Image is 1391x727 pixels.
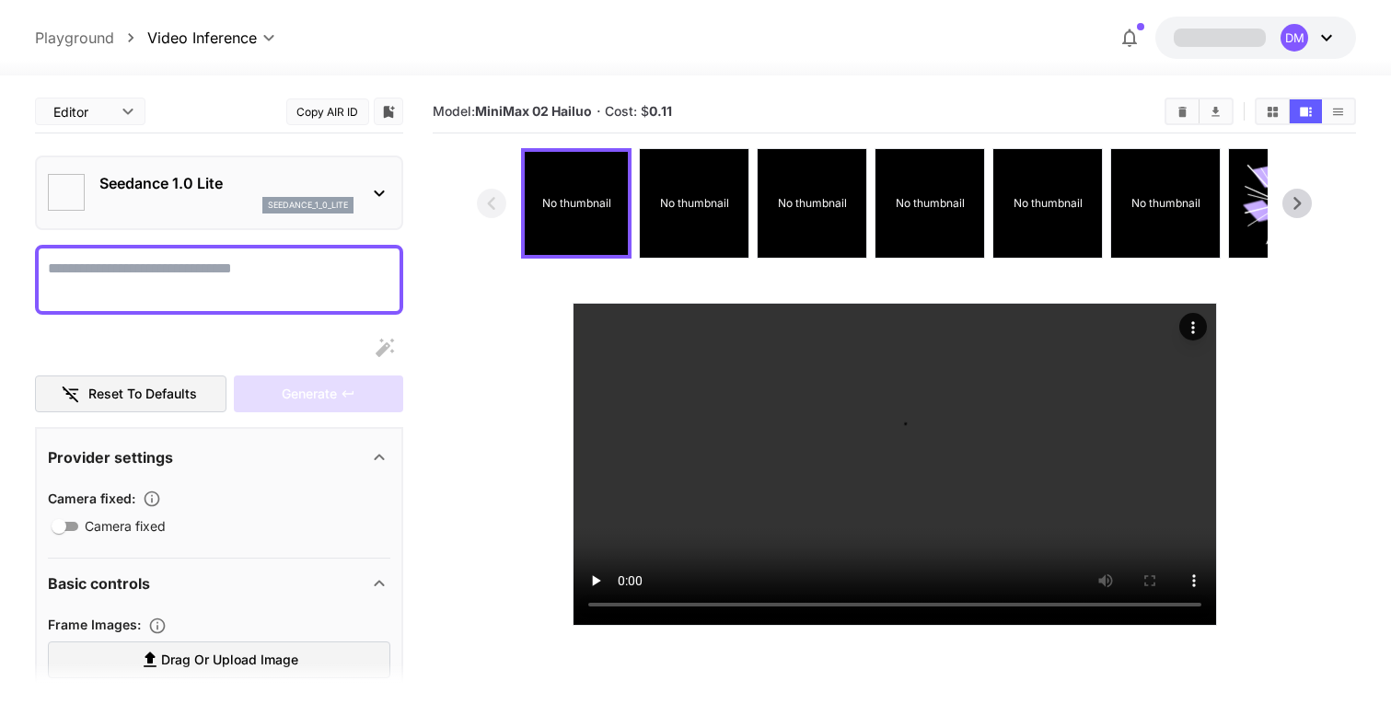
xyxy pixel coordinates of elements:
[286,98,369,125] button: Copy AIR ID
[1179,313,1207,340] div: Actions
[48,165,390,221] div: Seedance 1.0 Liteseedance_1_0_lite
[660,195,729,212] p: No thumbnail
[48,641,390,679] label: Drag or upload image
[85,516,166,536] span: Camera fixed
[48,572,150,594] p: Basic controls
[1281,24,1308,52] div: DM
[1131,195,1200,212] p: No thumbnail
[1322,99,1354,123] button: Show media in list view
[35,27,114,49] a: Playground
[147,27,257,49] span: Video Inference
[1166,99,1199,123] button: Clear All
[48,446,173,468] p: Provider settings
[896,195,965,212] p: No thumbnail
[597,100,601,122] p: ·
[48,617,141,632] span: Frame Images :
[1165,98,1234,125] div: Clear AllDownload All
[1155,17,1356,59] button: DM
[1290,99,1322,123] button: Show media in video view
[161,649,298,672] span: Drag or upload image
[48,561,390,606] div: Basic controls
[1200,99,1232,123] button: Download All
[1255,98,1356,125] div: Show media in grid viewShow media in video viewShow media in list view
[433,103,592,119] span: Model:
[268,199,348,212] p: seedance_1_0_lite
[35,375,226,413] button: Reset to defaults
[605,103,672,119] span: Cost: $
[1257,99,1289,123] button: Show media in grid view
[1014,195,1083,212] p: No thumbnail
[778,195,847,212] p: No thumbnail
[542,195,611,212] p: No thumbnail
[475,103,592,119] b: MiniMax 02 Hailuo
[48,490,135,506] span: Camera fixed :
[53,102,110,121] span: Editor
[141,617,174,635] button: Upload frame images.
[649,103,672,119] b: 0.11
[48,435,390,479] div: Provider settings
[380,100,397,122] button: Add to library
[99,172,354,194] p: Seedance 1.0 Lite
[35,27,147,49] nav: breadcrumb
